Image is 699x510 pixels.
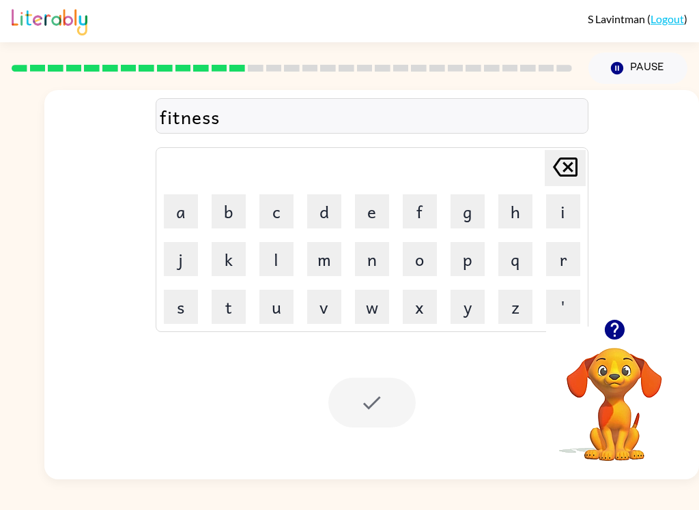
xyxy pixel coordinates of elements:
[355,290,389,324] button: w
[498,194,532,228] button: h
[355,242,389,276] button: n
[651,12,684,25] a: Logout
[12,5,87,35] img: Literably
[212,242,246,276] button: k
[307,290,341,324] button: v
[164,242,198,276] button: j
[259,194,294,228] button: c
[403,242,437,276] button: o
[588,12,647,25] span: S Lavintman
[307,242,341,276] button: m
[546,290,580,324] button: '
[307,194,341,228] button: d
[164,194,198,228] button: a
[403,290,437,324] button: x
[259,242,294,276] button: l
[259,290,294,324] button: u
[451,290,485,324] button: y
[164,290,198,324] button: s
[588,12,687,25] div: ( )
[498,290,532,324] button: z
[546,327,683,463] video: Your browser must support playing .mp4 files to use Literably. Please try using another browser.
[212,290,246,324] button: t
[588,52,687,84] button: Pause
[546,194,580,228] button: i
[546,242,580,276] button: r
[212,194,246,228] button: b
[451,242,485,276] button: p
[160,102,584,131] div: fitness
[403,194,437,228] button: f
[355,194,389,228] button: e
[451,194,485,228] button: g
[498,242,532,276] button: q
